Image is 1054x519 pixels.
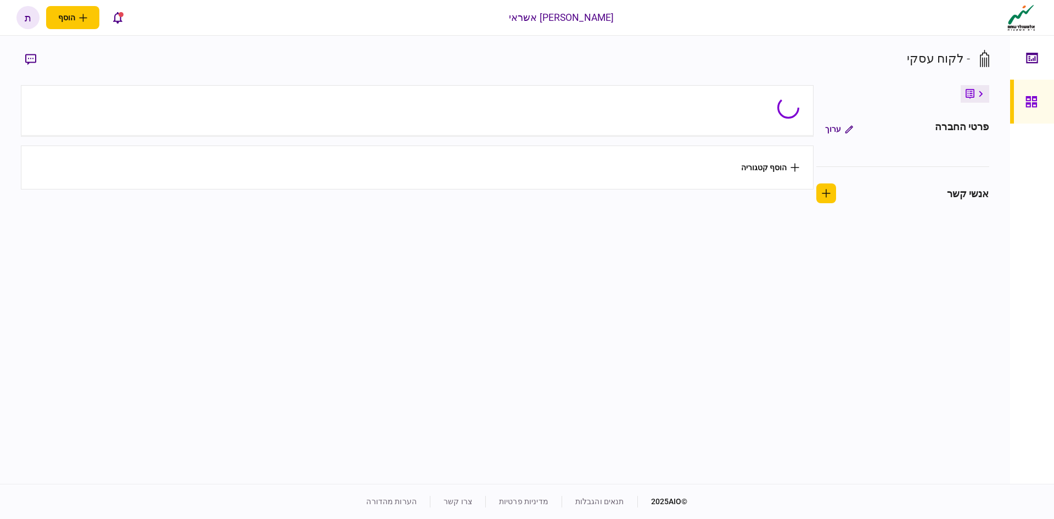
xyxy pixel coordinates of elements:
a: הערות מהדורה [366,497,417,506]
div: [PERSON_NAME] אשראי [509,10,614,25]
a: מדיניות פרטיות [499,497,548,506]
button: הוסף קטגוריה [741,163,799,172]
button: פתח רשימת התראות [106,6,129,29]
div: פרטי החברה [935,119,989,139]
button: ערוך [816,119,862,139]
img: client company logo [1005,4,1038,31]
div: - לקוח עסקי [907,49,970,68]
button: ת [16,6,40,29]
div: אנשי קשר [947,186,989,201]
a: צרו קשר [444,497,472,506]
button: פתח תפריט להוספת לקוח [46,6,99,29]
a: תנאים והגבלות [575,497,624,506]
div: © 2025 AIO [637,496,688,507]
